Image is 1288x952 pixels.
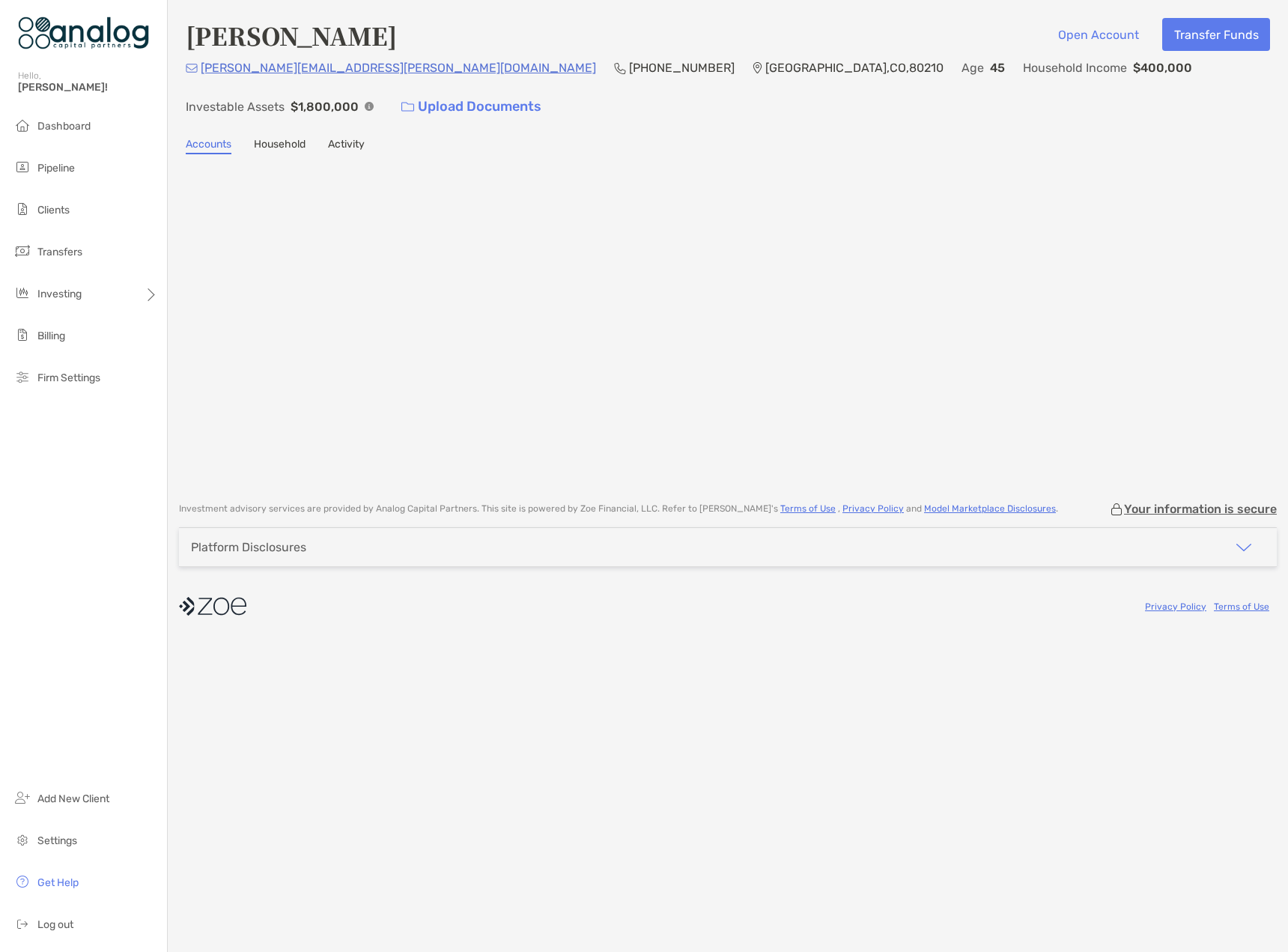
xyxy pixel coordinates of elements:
[254,138,306,154] a: Household
[13,915,31,933] img: logout icon
[37,330,65,342] span: Billing
[13,242,31,260] img: transfers icon
[962,58,984,77] p: Age
[186,138,231,154] a: Accounts
[365,102,374,111] img: Info Icon
[13,326,31,344] img: billing icon
[37,834,77,847] span: Settings
[990,58,1005,77] p: 45
[37,288,82,300] span: Investing
[37,792,109,805] span: Add New Client
[37,120,91,133] span: Dashboard
[1124,502,1277,516] p: Your information is secure
[1214,601,1269,612] a: Terms of Use
[186,97,285,116] p: Investable Assets
[842,503,904,514] a: Privacy Policy
[13,284,31,302] img: investing icon
[1162,18,1270,51] button: Transfer Funds
[18,81,158,94] span: [PERSON_NAME]!
[629,58,735,77] p: [PHONE_NUMBER]
[1145,601,1206,612] a: Privacy Policy
[37,162,75,175] span: Pipeline
[614,62,626,74] img: Phone Icon
[186,64,198,73] img: Email Icon
[37,246,82,258] span: Transfers
[37,918,73,931] span: Log out
[37,372,100,384] span: Firm Settings
[1133,58,1192,77] p: $400,000
[13,116,31,134] img: dashboard icon
[186,18,397,52] h4: [PERSON_NAME]
[13,158,31,176] img: pipeline icon
[13,873,31,891] img: get-help icon
[179,589,246,623] img: company logo
[392,91,551,123] a: Upload Documents
[291,97,359,116] p: $1,800,000
[1023,58,1127,77] p: Household Income
[13,789,31,807] img: add_new_client icon
[201,58,596,77] p: [PERSON_NAME][EMAIL_ADDRESS][PERSON_NAME][DOMAIN_NAME]
[753,62,762,74] img: Location Icon
[13,831,31,849] img: settings icon
[37,204,70,216] span: Clients
[328,138,365,154] a: Activity
[13,368,31,386] img: firm-settings icon
[1046,18,1150,51] button: Open Account
[179,503,1058,515] p: Investment advisory services are provided by Analog Capital Partners . This site is powered by Zo...
[401,102,414,112] img: button icon
[18,6,149,60] img: Zoe Logo
[924,503,1056,514] a: Model Marketplace Disclosures
[765,58,944,77] p: [GEOGRAPHIC_DATA] , CO , 80210
[13,200,31,218] img: clients icon
[37,876,79,889] span: Get Help
[780,503,836,514] a: Terms of Use
[191,540,306,554] div: Platform Disclosures
[1235,539,1253,557] img: icon arrow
